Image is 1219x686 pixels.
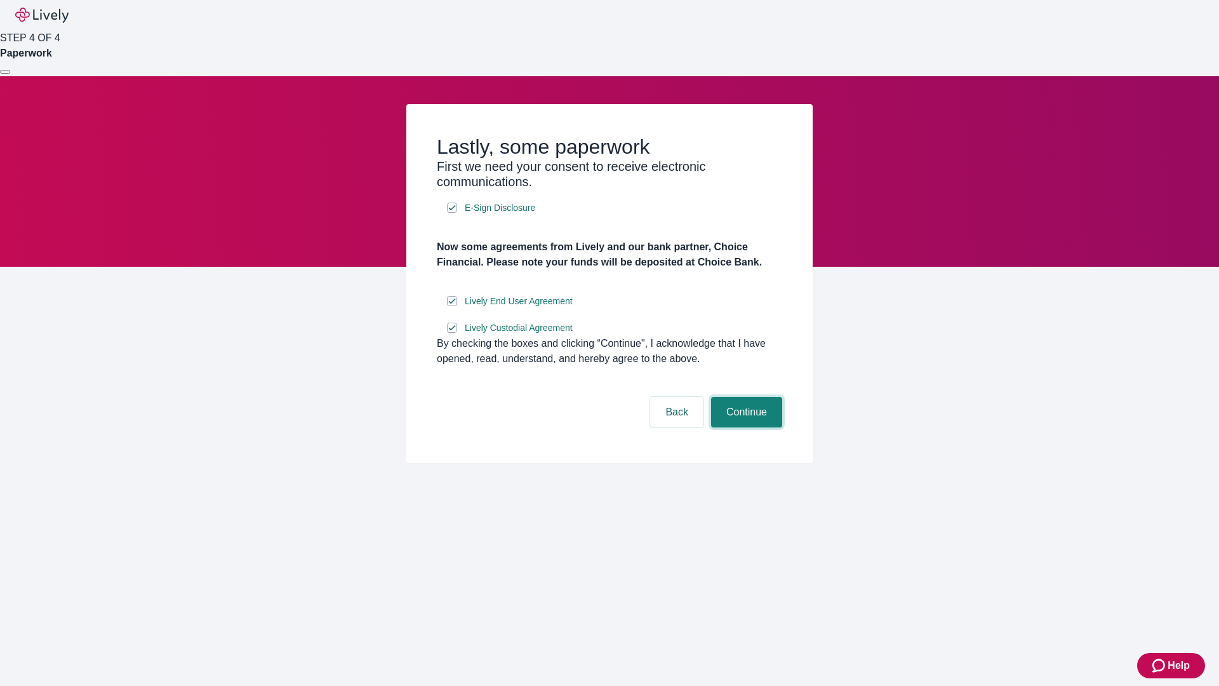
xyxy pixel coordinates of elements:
span: Lively End User Agreement [465,295,573,308]
button: Back [650,397,703,427]
span: E-Sign Disclosure [465,201,535,215]
svg: Zendesk support icon [1152,658,1168,673]
h4: Now some agreements from Lively and our bank partner, Choice Financial. Please note your funds wi... [437,239,782,270]
button: Continue [711,397,782,427]
img: Lively [15,8,69,23]
h3: First we need your consent to receive electronic communications. [437,159,782,189]
a: e-sign disclosure document [462,320,575,336]
a: e-sign disclosure document [462,293,575,309]
button: Zendesk support iconHelp [1137,653,1205,678]
h2: Lastly, some paperwork [437,135,782,159]
div: By checking the boxes and clicking “Continue", I acknowledge that I have opened, read, understand... [437,336,782,367]
a: e-sign disclosure document [462,200,538,216]
span: Lively Custodial Agreement [465,321,573,335]
span: Help [1168,658,1190,673]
